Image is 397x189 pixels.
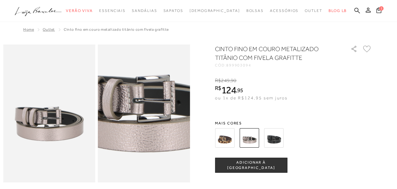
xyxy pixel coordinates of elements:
i: R$ [215,78,221,83]
button: 1 [374,6,384,16]
span: 1 [379,5,384,10]
span: Essenciais [99,8,126,13]
a: Home [23,27,34,32]
a: categoryNavScreenReaderText [99,5,126,17]
span: 90 [231,78,236,83]
img: CINTO FINO EM COURO METALIZADO TITÂNIO COM FIVELA GRAFITTE [239,128,259,148]
span: Sapatos [163,8,183,13]
a: categoryNavScreenReaderText [270,5,298,17]
img: CINTO FINO EM VERNIZ PRETO COM FIVELA GRAFITTE [264,128,283,148]
i: R$ [215,85,221,91]
span: Verão Viva [66,8,93,13]
span: Sandálias [132,8,157,13]
span: Mais cores [215,121,372,125]
span: [DEMOGRAPHIC_DATA] [190,8,240,13]
img: CINTO FINO EM COURO ANIMAL PRINT GUEPARDO [215,128,234,148]
span: 249 [221,78,229,83]
a: categoryNavScreenReaderText [163,5,183,17]
span: Bolsas [246,8,264,13]
span: CINTO FINO EM COURO METALIZADO TITÂNIO COM FIVELA GRAFITTE [64,27,169,32]
img: image [98,45,190,182]
a: categoryNavScreenReaderText [66,5,93,17]
i: , [236,87,243,93]
a: Outlet [43,27,55,32]
span: ou 1x de R$124,95 sem juros [215,95,287,100]
span: ADICIONAR À [GEOGRAPHIC_DATA] [215,160,287,171]
span: BLOG LB [329,8,347,13]
a: categoryNavScreenReaderText [132,5,157,17]
span: Acessórios [270,8,298,13]
a: categoryNavScreenReaderText [305,5,322,17]
a: BLOG LB [329,5,347,17]
a: noSubCategoriesText [190,5,240,17]
span: 95 [237,87,243,93]
button: ADICIONAR À [GEOGRAPHIC_DATA] [215,158,287,173]
a: categoryNavScreenReaderText [246,5,264,17]
span: 899903094 [226,63,251,67]
span: 124 [221,84,236,96]
img: image [3,45,95,182]
h1: CINTO FINO EM COURO METALIZADO TITÂNIO COM FIVELA GRAFITTE [215,45,333,62]
div: CÓD: [215,63,341,67]
i: , [230,78,237,83]
span: Outlet [305,8,322,13]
